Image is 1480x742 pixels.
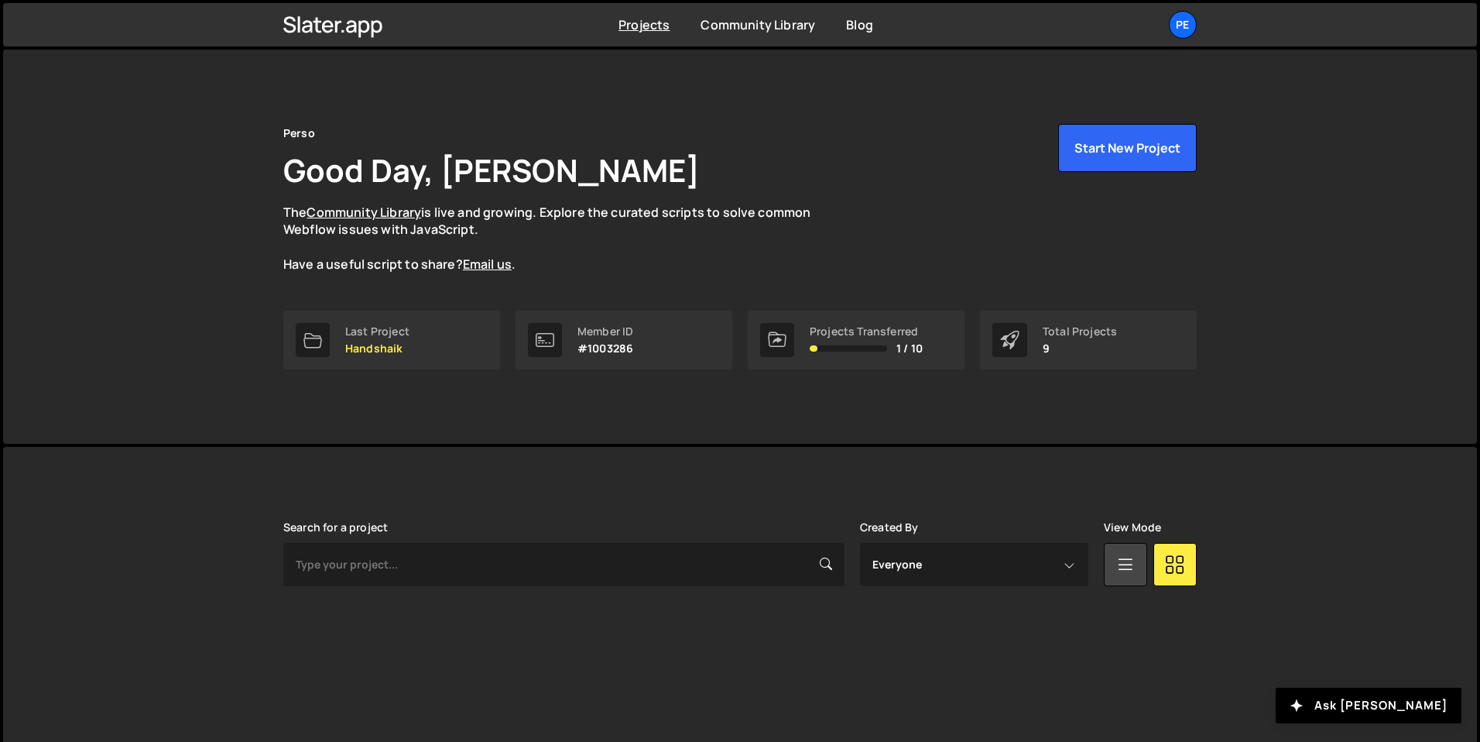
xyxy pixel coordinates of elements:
p: 9 [1043,342,1117,355]
button: Ask [PERSON_NAME] [1276,688,1461,723]
span: 1 / 10 [896,342,923,355]
a: Blog [846,16,873,33]
a: Community Library [701,16,815,33]
input: Type your project... [283,543,844,586]
div: Last Project [345,325,409,338]
a: Pe [1169,11,1197,39]
a: Community Library [307,204,421,221]
div: Projects Transferred [810,325,923,338]
h1: Good Day, [PERSON_NAME] [283,149,700,191]
a: Email us [463,256,512,273]
div: Total Projects [1043,325,1117,338]
a: Projects [618,16,670,33]
a: Last Project Handshaik [283,311,500,369]
button: Start New Project [1058,124,1197,172]
div: Perso [283,124,315,143]
p: Handshaik [345,342,409,355]
div: Member ID [577,325,633,338]
p: The is live and growing. Explore the curated scripts to solve common Webflow issues with JavaScri... [283,204,841,273]
label: View Mode [1104,521,1161,534]
label: Search for a project [283,521,388,534]
p: #1003286 [577,342,633,355]
label: Created By [860,521,919,534]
